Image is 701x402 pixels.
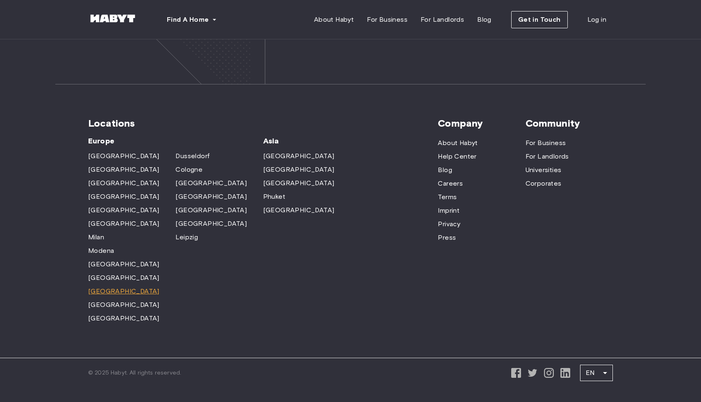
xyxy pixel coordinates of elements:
a: For Landlords [414,11,471,28]
a: [GEOGRAPHIC_DATA] [88,273,159,283]
a: About Habyt [307,11,360,28]
a: Cologne [175,165,203,175]
a: [GEOGRAPHIC_DATA] [263,205,335,215]
a: For Business [526,138,566,148]
span: © 2025 Habyt. All rights reserved. [88,369,181,377]
span: Asia [263,136,350,146]
a: Log in [581,11,613,28]
span: Community [526,117,613,129]
a: [GEOGRAPHIC_DATA] [175,192,247,202]
span: Locations [88,117,438,129]
a: [GEOGRAPHIC_DATA] [88,151,159,161]
a: [GEOGRAPHIC_DATA] [88,165,159,175]
a: Blog [438,165,452,175]
img: Habyt [88,14,137,23]
a: [GEOGRAPHIC_DATA] [263,178,335,188]
a: About Habyt [438,138,478,148]
a: [GEOGRAPHIC_DATA] [175,205,247,215]
a: [GEOGRAPHIC_DATA] [88,259,159,269]
button: Get in Touch [511,11,568,28]
a: For Business [360,11,414,28]
a: [GEOGRAPHIC_DATA] [88,205,159,215]
span: Get in Touch [518,15,561,25]
a: Careers [438,179,463,189]
a: [GEOGRAPHIC_DATA] [175,178,247,188]
a: Blog [471,11,498,28]
a: [GEOGRAPHIC_DATA] [88,219,159,229]
span: Company [438,117,525,129]
a: [GEOGRAPHIC_DATA] [88,300,159,310]
span: Log in [587,15,606,25]
a: For Landlords [526,152,569,161]
a: Dusseldorf [175,151,209,161]
span: Find A Home [167,15,209,25]
a: Privacy [438,219,460,229]
a: Press [438,233,456,243]
a: Terms [438,192,457,202]
div: EN [580,361,613,384]
span: About Habyt [314,15,354,25]
a: [GEOGRAPHIC_DATA] [88,313,159,323]
a: Modena [88,246,114,256]
a: [GEOGRAPHIC_DATA] [88,192,159,202]
a: [GEOGRAPHIC_DATA] [263,151,335,161]
a: [GEOGRAPHIC_DATA] [263,165,335,175]
span: For Business [367,15,407,25]
a: Imprint [438,206,460,216]
a: Leipzig [175,232,198,242]
a: Corporates [526,179,562,189]
a: [GEOGRAPHIC_DATA] [88,286,159,296]
a: Milan [88,232,104,242]
a: Universities [526,165,562,175]
button: Find A Home [160,11,223,28]
span: Blog [477,15,492,25]
a: [GEOGRAPHIC_DATA] [88,178,159,188]
a: [GEOGRAPHIC_DATA] [175,219,247,229]
a: Phuket [263,192,285,202]
span: For Landlords [421,15,464,25]
span: Europe [88,136,263,146]
a: Help Center [438,152,476,161]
